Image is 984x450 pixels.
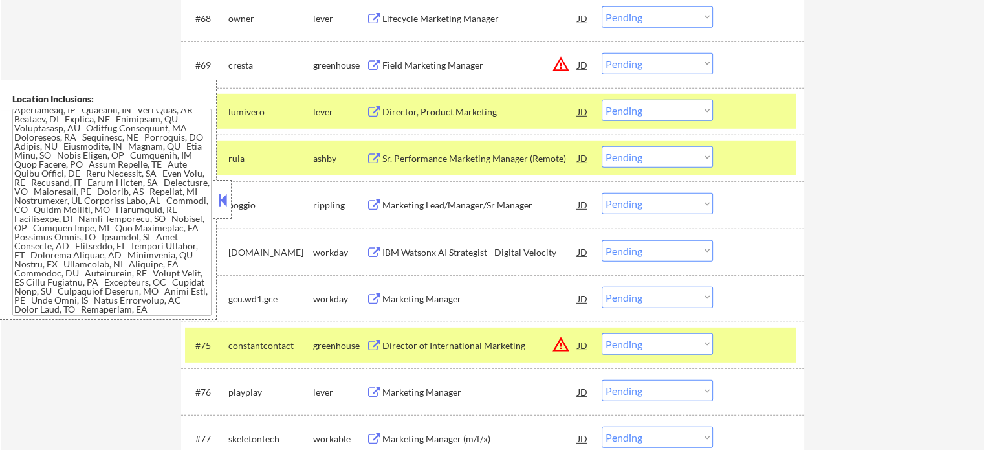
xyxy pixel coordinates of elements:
div: #75 [195,339,218,352]
div: Sr. Performance Marketing Manager (Remote) [382,152,578,165]
button: warning_amber [552,55,570,73]
div: JD [576,53,589,76]
div: rula [228,152,313,165]
div: greenhouse [313,59,366,72]
div: owner [228,12,313,25]
div: workable [313,433,366,445]
div: lumivero [228,106,313,118]
div: workday [313,246,366,259]
div: JD [576,427,589,450]
div: Director, Product Marketing [382,106,578,118]
div: #68 [195,12,218,25]
div: ashby [313,152,366,165]
div: poggio [228,199,313,212]
div: JD [576,333,589,357]
div: JD [576,240,589,264]
div: cresta [228,59,313,72]
div: Marketing Manager [382,386,578,399]
div: [DOMAIN_NAME] [228,246,313,259]
div: JD [576,6,589,30]
div: #69 [195,59,218,72]
div: JD [576,100,589,123]
div: workday [313,293,366,306]
div: Field Marketing Manager [382,59,578,72]
div: constantcontact [228,339,313,352]
div: skeletontech [228,433,313,445]
div: Location Inclusions: [12,93,212,106]
div: lever [313,386,366,399]
div: greenhouse [313,339,366,352]
div: lever [313,106,366,118]
div: Director of International Marketing [382,339,578,352]
button: warning_amber [552,335,570,354]
div: JD [576,146,589,170]
div: #76 [195,386,218,399]
div: lever [313,12,366,25]
div: gcu.wd1.gce [228,293,313,306]
div: JD [576,193,589,216]
div: Marketing Manager (m/f/x) [382,433,578,445]
div: IBM Watsonx AI Strategist - Digital Velocity [382,246,578,259]
div: Marketing Lead/Manager/Sr Manager [382,199,578,212]
div: JD [576,380,589,403]
div: Marketing Manager [382,293,578,306]
div: #77 [195,433,218,445]
div: playplay [228,386,313,399]
div: rippling [313,199,366,212]
div: Lifecycle Marketing Manager [382,12,578,25]
div: JD [576,287,589,310]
